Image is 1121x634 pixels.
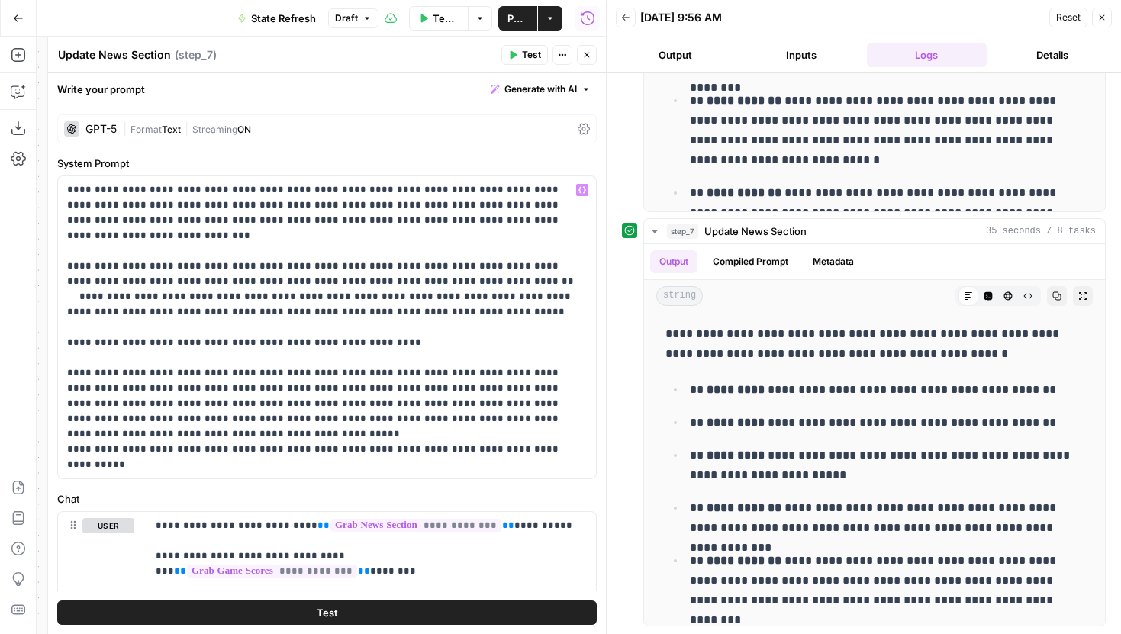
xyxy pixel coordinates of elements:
[616,43,736,67] button: Output
[58,47,171,63] textarea: Update News Section
[704,224,807,239] span: Update News Section
[130,124,162,135] span: Format
[48,73,606,105] div: Write your prompt
[57,600,597,625] button: Test
[485,79,597,99] button: Generate with AI
[650,250,697,273] button: Output
[328,8,378,28] button: Draft
[57,156,597,171] label: System Prompt
[57,491,597,507] label: Chat
[498,6,537,31] button: Publish
[192,124,237,135] span: Streaming
[251,11,316,26] span: State Refresh
[644,244,1105,626] div: 35 seconds / 8 tasks
[82,518,134,533] button: user
[986,224,1096,238] span: 35 seconds / 8 tasks
[317,605,338,620] span: Test
[804,250,863,273] button: Metadata
[85,124,117,134] div: GPT-5
[993,43,1113,67] button: Details
[335,11,358,25] span: Draft
[507,11,528,26] span: Publish
[228,6,325,31] button: State Refresh
[504,82,577,96] span: Generate with AI
[667,224,698,239] span: step_7
[409,6,469,31] button: Test Data
[522,48,541,62] span: Test
[742,43,862,67] button: Inputs
[1056,11,1081,24] span: Reset
[656,286,703,306] span: string
[433,11,459,26] span: Test Data
[237,124,251,135] span: ON
[501,45,548,65] button: Test
[162,124,181,135] span: Text
[123,121,130,136] span: |
[867,43,987,67] button: Logs
[644,219,1105,243] button: 35 seconds / 8 tasks
[1049,8,1087,27] button: Reset
[175,47,217,63] span: ( step_7 )
[704,250,797,273] button: Compiled Prompt
[181,121,192,136] span: |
